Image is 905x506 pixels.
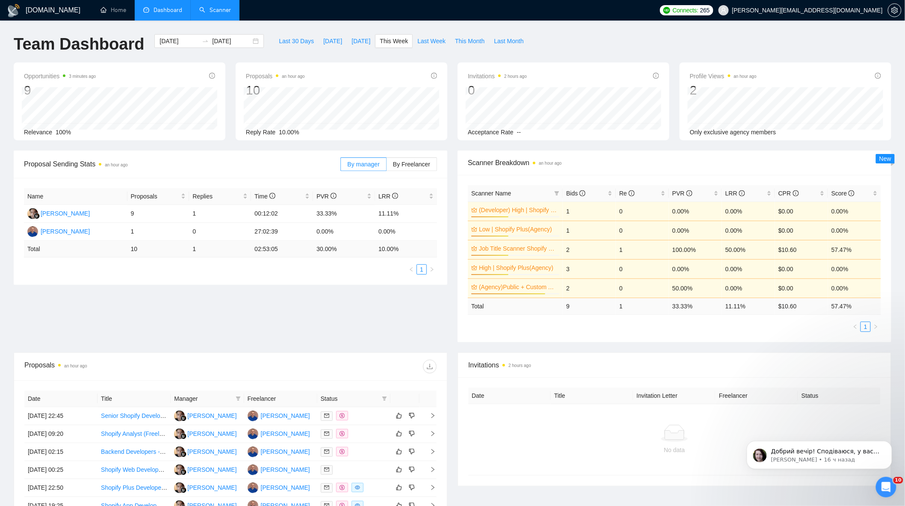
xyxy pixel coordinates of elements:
[722,201,775,221] td: 0.00%
[174,429,185,439] img: MA
[431,73,437,79] span: info-circle
[24,159,340,169] span: Proposal Sending Stats
[394,482,404,493] button: like
[127,241,189,257] td: 10
[187,447,237,456] div: [PERSON_NAME]
[394,465,404,475] button: like
[98,461,171,479] td: Shopify Web Developer for Gated Membership + Wholesale/Retail Site
[24,82,96,98] div: 9
[340,413,345,418] span: dollar
[669,259,722,278] td: 0.00%
[187,465,237,474] div: [PERSON_NAME]
[563,259,616,278] td: 3
[775,259,828,278] td: $0.00
[616,221,669,240] td: 0
[189,223,251,241] td: 0
[313,241,375,257] td: 30.00 %
[279,129,299,136] span: 10.00%
[98,391,171,407] th: Title
[468,71,527,81] span: Invitations
[629,190,635,196] span: info-circle
[189,188,251,205] th: Replies
[187,483,237,492] div: [PERSON_NAME]
[101,448,250,455] a: Backend Developers - 100% remote, ASAP, 12+ months
[663,7,670,14] img: upwork-logo.png
[669,240,722,259] td: 100.00%
[722,278,775,298] td: 0.00%
[427,264,437,275] button: right
[828,221,881,240] td: 0.00%
[407,447,417,457] button: dislike
[423,467,436,473] span: right
[261,429,310,438] div: [PERSON_NAME]
[236,396,241,401] span: filter
[616,298,669,314] td: 1
[396,412,402,419] span: like
[690,82,757,98] div: 2
[246,82,305,98] div: 10
[174,482,185,493] img: MA
[269,193,275,199] span: info-circle
[27,210,90,216] a: MA[PERSON_NAME]
[331,193,337,199] span: info-circle
[261,411,310,420] div: [PERSON_NAME]
[716,388,798,404] th: Freelancer
[409,267,414,272] span: left
[479,205,558,215] a: (Developer) High | Shopify Plus
[254,193,275,200] span: Time
[875,73,881,79] span: info-circle
[394,447,404,457] button: like
[313,205,375,223] td: 33.33%
[393,161,430,168] span: By Freelancer
[396,430,402,437] span: like
[251,223,313,241] td: 27:02:39
[340,485,345,490] span: dollar
[653,73,659,79] span: info-circle
[669,221,722,240] td: 0.00%
[347,34,375,48] button: [DATE]
[479,263,558,272] a: High | Shopify Plus(Agency)
[347,161,379,168] span: By manager
[407,429,417,439] button: dislike
[479,225,558,234] a: Low | Shopify Plus(Agency)
[380,392,389,405] span: filter
[282,74,305,79] time: an hour ago
[423,449,436,455] span: right
[174,394,232,403] span: Manager
[324,467,329,472] span: mail
[180,433,186,439] img: gigradar-bm.png
[24,461,98,479] td: [DATE] 00:25
[417,36,446,46] span: Last Week
[174,412,237,419] a: MA[PERSON_NAME]
[871,322,881,332] li: Next Page
[352,36,370,46] span: [DATE]
[324,485,329,490] span: mail
[407,465,417,475] button: dislike
[13,18,158,46] div: message notification from Iryna, 16 ч назад. Добрий вечір! Сподіваюся, у вас все добре 🙏 Хотіла у...
[212,36,251,46] input: End date
[828,259,881,278] td: 0.00%
[616,259,669,278] td: 0
[37,33,148,41] p: Message from Iryna, sent 16 ч назад
[690,129,776,136] span: Only exclusive agency members
[871,322,881,332] button: right
[187,429,237,438] div: [PERSON_NAME]
[722,298,775,314] td: 11.11 %
[734,74,757,79] time: an hour ago
[423,413,436,419] span: right
[775,201,828,221] td: $0.00
[202,38,209,44] span: to
[189,205,251,223] td: 1
[98,443,171,461] td: Backend Developers - 100% remote, ASAP, 12+ months
[101,484,265,491] a: Shopify Plus Developer Needed for Performance Optimization
[778,190,799,197] span: CPR
[251,205,313,223] td: 00:12:02
[324,449,329,454] span: mail
[539,161,562,166] time: an hour ago
[471,207,477,213] span: crown
[734,423,905,483] iframe: Intercom notifications сообщение
[261,465,310,474] div: [PERSON_NAME]
[580,190,586,196] span: info-circle
[888,3,902,17] button: setting
[406,264,417,275] li: Previous Page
